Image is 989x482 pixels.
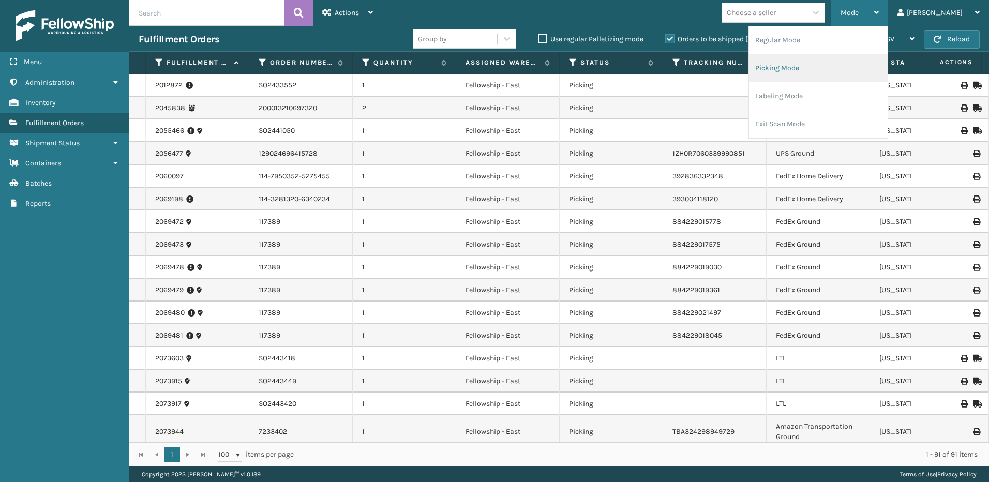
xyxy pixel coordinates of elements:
i: Print BOL [961,82,967,89]
i: Print Label [973,195,979,203]
td: Picking [560,302,663,324]
span: Administration [25,78,74,87]
td: [US_STATE] [870,347,973,370]
span: Mode [841,8,859,17]
td: 117389 [249,302,353,324]
td: Fellowship - East [456,119,560,142]
td: FedEx Home Delivery [767,188,870,210]
td: 1 [353,119,456,142]
a: 884229017575 [672,240,721,249]
a: 393004118120 [672,194,718,203]
td: Fellowship - East [456,415,560,448]
td: 114-7950352-5275455 [249,165,353,188]
td: Picking [560,393,663,415]
td: Fellowship - East [456,393,560,415]
td: Fellowship - East [456,233,560,256]
a: 2069198 [155,194,183,204]
label: Use regular Palletizing mode [538,35,643,43]
a: 2069480 [155,308,185,318]
td: Fellowship - East [456,279,560,302]
td: 1 [353,142,456,165]
li: Regular Mode [749,26,888,54]
p: Copyright 2023 [PERSON_NAME]™ v 1.0.189 [142,466,261,482]
a: 2060097 [155,171,184,182]
a: 884229015778 [672,217,721,226]
td: UPS Ground [767,142,870,165]
td: FedEx Ground [767,279,870,302]
td: Fellowship - East [456,74,560,97]
td: 1 [353,165,456,188]
span: items per page [218,447,294,462]
a: 2069473 [155,239,184,250]
td: 1 [353,302,456,324]
td: 1 [353,210,456,233]
td: Amazon Transportation Ground [767,415,870,448]
label: Orders to be shipped [DATE] [665,35,766,43]
td: Fellowship - East [456,302,560,324]
td: Fellowship - East [456,142,560,165]
td: 1 [353,256,456,279]
a: 2073915 [155,376,182,386]
td: Fellowship - East [456,188,560,210]
td: Picking [560,233,663,256]
td: 1 [353,324,456,347]
i: Print BOL [961,378,967,385]
span: Reports [25,199,51,208]
i: Mark as Shipped [973,378,979,385]
a: 2012872 [155,80,183,91]
h3: Fulfillment Orders [139,33,219,46]
li: Picking Mode [749,54,888,82]
td: FedEx Ground [767,302,870,324]
a: 2069481 [155,330,183,341]
td: Fellowship - East [456,97,560,119]
label: Order Number [270,58,333,67]
td: Fellowship - East [456,347,560,370]
td: SO2441050 [249,119,353,142]
i: Print Label [973,428,979,435]
i: Print Label [973,173,979,180]
a: 2055466 [155,126,184,136]
td: Picking [560,188,663,210]
li: Exit Scan Mode [749,110,888,138]
span: Fulfillment Orders [25,118,84,127]
i: Print BOL [961,400,967,408]
i: Print Label [973,287,979,294]
td: [US_STATE] [870,324,973,347]
li: Labeling Mode [749,82,888,110]
td: FedEx Ground [767,324,870,347]
td: 117389 [249,256,353,279]
a: 884229021497 [672,308,721,317]
td: 1 [353,233,456,256]
span: Actions [335,8,359,17]
td: Picking [560,256,663,279]
td: [US_STATE] [870,233,973,256]
i: Print Label [973,150,979,157]
td: 2 [353,97,456,119]
a: 2056477 [155,148,183,159]
td: Picking [560,324,663,347]
td: LTL [767,393,870,415]
span: Menu [24,57,42,66]
td: FedEx Ground [767,233,870,256]
td: 1 [353,393,456,415]
i: Print Label [973,218,979,225]
td: 1 [353,74,456,97]
label: Quantity [373,58,436,67]
a: TBA324298949729 [672,427,735,436]
img: logo [16,10,114,41]
span: 100 [218,449,234,460]
div: | [900,466,977,482]
td: LTL [767,370,870,393]
a: 884229019361 [672,285,720,294]
a: Terms of Use [900,471,936,478]
i: Mark as Shipped [973,400,979,408]
td: 129024696415728 [249,142,353,165]
td: Fellowship - East [456,370,560,393]
td: 1 [353,415,456,448]
a: 2069472 [155,217,184,227]
td: Picking [560,210,663,233]
div: Choose a seller [727,7,776,18]
i: Mark as Shipped [973,355,979,362]
span: Inventory [25,98,56,107]
td: [US_STATE] [870,210,973,233]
